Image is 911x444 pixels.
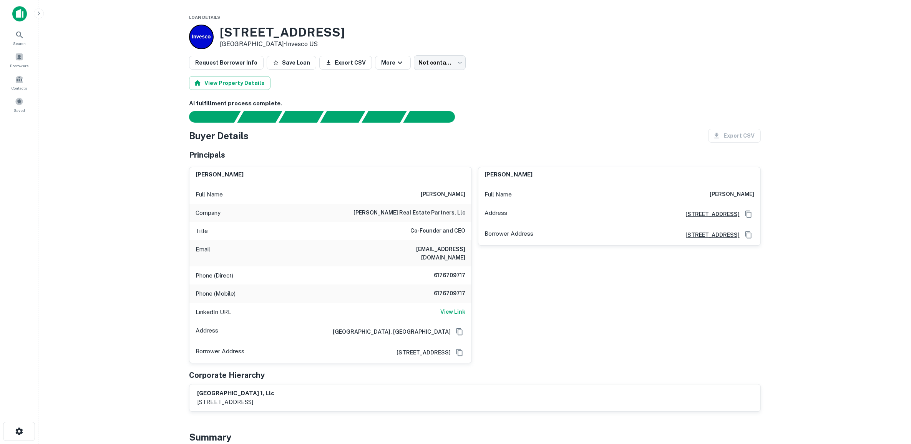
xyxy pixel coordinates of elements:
[485,190,512,199] p: Full Name
[189,149,225,161] h5: Principals
[12,6,27,22] img: capitalize-icon.png
[485,229,533,241] p: Borrower Address
[710,190,754,199] h6: [PERSON_NAME]
[2,27,36,48] a: Search
[873,382,911,419] iframe: Chat Widget
[319,56,372,70] button: Export CSV
[237,111,282,123] div: Your request is received and processing...
[197,389,274,398] h6: [GEOGRAPHIC_DATA] 1, llc
[2,72,36,93] a: Contacts
[196,289,236,298] p: Phone (Mobile)
[196,245,210,262] p: Email
[196,226,208,236] p: Title
[189,129,249,143] h4: Buyer Details
[327,328,451,336] h6: [GEOGRAPHIC_DATA], [GEOGRAPHIC_DATA]
[279,111,324,123] div: Documents found, AI parsing details...
[454,347,465,358] button: Copy Address
[189,76,270,90] button: View Property Details
[419,271,465,280] h6: 6176709717
[196,308,231,317] p: LinkedIn URL
[320,111,365,123] div: Principals found, AI now looking for contact information...
[454,326,465,338] button: Copy Address
[189,430,761,444] h4: Summary
[485,208,507,220] p: Address
[189,15,220,20] span: Loan Details
[375,56,411,70] button: More
[414,55,466,70] div: Not contacted
[196,271,233,280] p: Phone (Direct)
[189,56,264,70] button: Request Borrower Info
[286,40,318,48] a: Invesco US
[196,170,244,179] h6: [PERSON_NAME]
[440,308,465,317] a: View Link
[196,326,218,338] p: Address
[220,40,345,49] p: [GEOGRAPHIC_DATA] •
[180,111,237,123] div: Sending borrower request to AI...
[2,50,36,70] a: Borrowers
[403,111,464,123] div: AI fulfillment process complete.
[12,85,27,91] span: Contacts
[267,56,316,70] button: Save Loan
[390,348,451,357] a: [STREET_ADDRESS]
[419,289,465,298] h6: 6176709717
[743,229,754,241] button: Copy Address
[410,226,465,236] h6: Co-Founder and CEO
[679,210,740,218] a: [STREET_ADDRESS]
[485,170,533,179] h6: [PERSON_NAME]
[197,397,274,407] p: [STREET_ADDRESS]
[220,25,345,40] h3: [STREET_ADDRESS]
[679,231,740,239] a: [STREET_ADDRESS]
[362,111,407,123] div: Principals found, still searching for contact information. This may take time...
[13,40,26,47] span: Search
[743,208,754,220] button: Copy Address
[440,308,465,316] h6: View Link
[353,208,465,218] h6: [PERSON_NAME] real estate partners, llc
[421,190,465,199] h6: [PERSON_NAME]
[10,63,28,69] span: Borrowers
[373,245,465,262] h6: [EMAIL_ADDRESS][DOMAIN_NAME]
[14,107,25,113] span: Saved
[2,94,36,115] a: Saved
[189,99,761,108] h6: AI fulfillment process complete.
[189,369,265,381] h5: Corporate Hierarchy
[196,347,244,358] p: Borrower Address
[196,190,223,199] p: Full Name
[196,208,221,218] p: Company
